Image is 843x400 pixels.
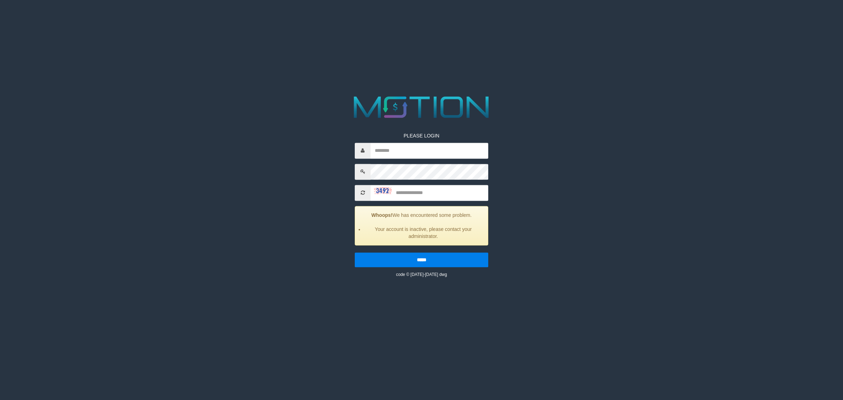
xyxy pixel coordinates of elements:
img: captcha [374,187,392,194]
strong: Whoops! [371,212,392,218]
p: PLEASE LOGIN [355,132,488,139]
small: code © [DATE]-[DATE] dwg [396,272,447,277]
li: Your account is inactive, please contact your administrator. [364,226,483,240]
img: MOTION_logo.png [348,92,495,122]
div: We has encountered some problem. [355,206,488,245]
